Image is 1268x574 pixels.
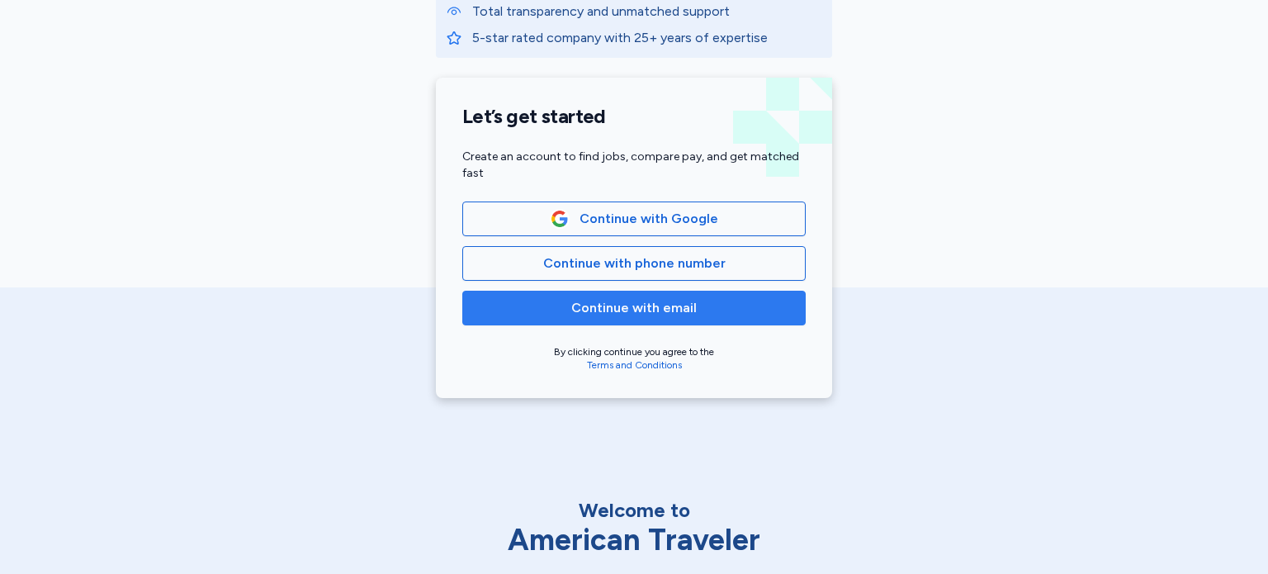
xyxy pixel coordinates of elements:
[462,345,806,372] div: By clicking continue you agree to the
[580,209,718,229] span: Continue with Google
[472,28,822,48] p: 5-star rated company with 25+ years of expertise
[462,291,806,325] button: Continue with email
[461,497,807,524] div: Welcome to
[461,524,807,557] div: American Traveler
[472,2,822,21] p: Total transparency and unmatched support
[543,254,726,273] span: Continue with phone number
[462,246,806,281] button: Continue with phone number
[571,298,697,318] span: Continue with email
[587,359,682,371] a: Terms and Conditions
[462,149,806,182] div: Create an account to find jobs, compare pay, and get matched fast
[551,210,569,228] img: Google Logo
[462,202,806,236] button: Google LogoContinue with Google
[462,104,806,129] h1: Let’s get started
